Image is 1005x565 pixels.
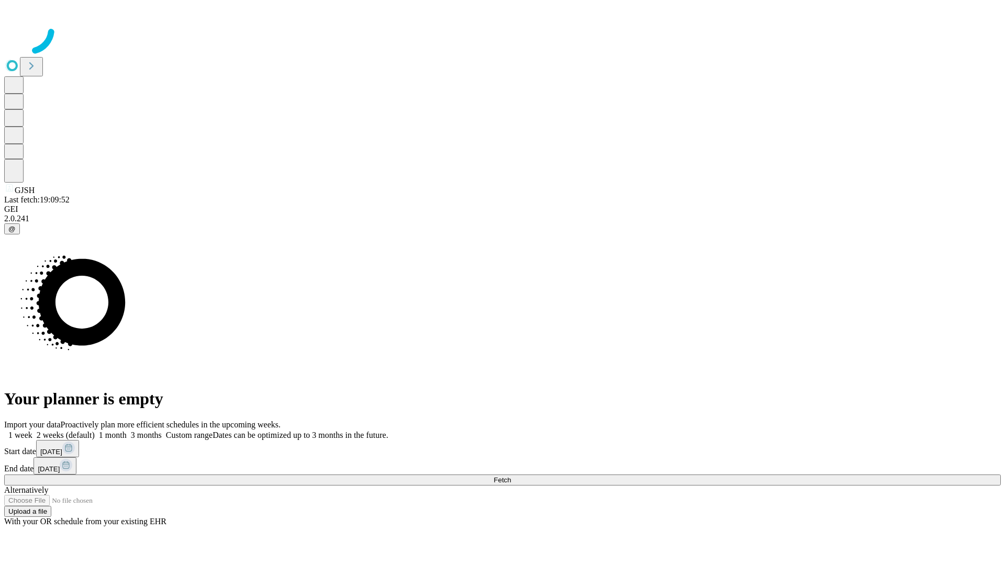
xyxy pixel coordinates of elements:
[8,225,16,233] span: @
[4,195,70,204] span: Last fetch: 19:09:52
[15,186,35,195] span: GJSH
[4,214,1001,223] div: 2.0.241
[4,474,1001,485] button: Fetch
[166,431,213,439] span: Custom range
[36,440,79,457] button: [DATE]
[33,457,76,474] button: [DATE]
[8,431,32,439] span: 1 week
[494,476,511,484] span: Fetch
[37,431,95,439] span: 2 weeks (default)
[131,431,162,439] span: 3 months
[4,440,1001,457] div: Start date
[61,420,281,429] span: Proactively plan more efficient schedules in the upcoming weeks.
[4,485,48,494] span: Alternatively
[4,517,166,526] span: With your OR schedule from your existing EHR
[4,389,1001,409] h1: Your planner is empty
[4,223,20,234] button: @
[40,448,62,456] span: [DATE]
[4,506,51,517] button: Upload a file
[4,420,61,429] span: Import your data
[4,205,1001,214] div: GEI
[4,457,1001,474] div: End date
[213,431,388,439] span: Dates can be optimized up to 3 months in the future.
[38,465,60,473] span: [DATE]
[99,431,127,439] span: 1 month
